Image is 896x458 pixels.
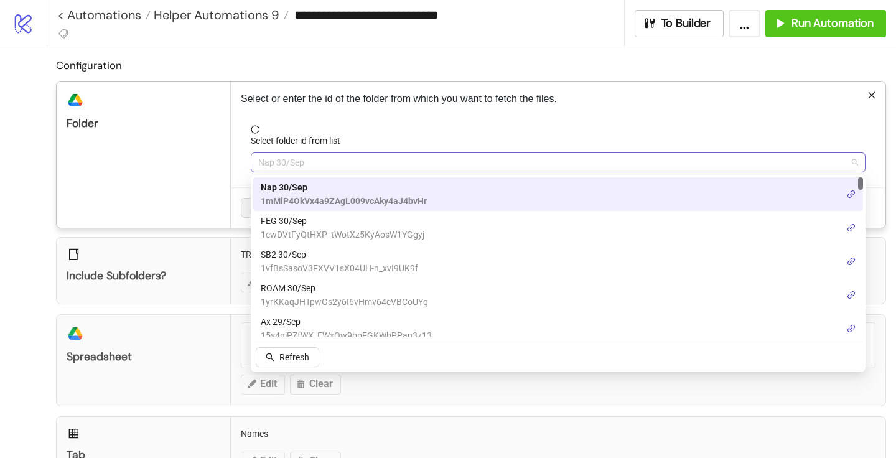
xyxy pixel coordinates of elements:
span: link [847,257,856,266]
span: 1cwDVtFyQtHXP_tWotXz5KyAosW1YGgyj [261,228,424,241]
button: Refresh [256,347,319,367]
div: ROAM 30/Sep [253,278,863,312]
div: FEG 30/Sep [253,211,863,245]
span: SB2 30/Sep [261,248,418,261]
span: Nap 30/Sep [261,180,427,194]
button: ... [729,10,760,37]
a: Helper Automations 9 [151,9,289,21]
button: To Builder [635,10,724,37]
span: link [847,190,856,199]
span: FEG 30/Sep [261,214,424,228]
button: Cancel [241,198,287,218]
a: link [847,255,856,268]
span: Nap 30/Sep [258,153,858,172]
span: To Builder [661,16,711,30]
span: Helper Automations 9 [151,7,279,23]
span: link [847,223,856,232]
a: link [847,322,856,335]
div: Ax 29/Sep [253,312,863,345]
span: search [266,353,274,362]
span: 1vfBsSasoV3FXVV1sX04UH-n_xvI9UK9f [261,261,418,275]
span: 1yrKKaqJHTpwGs2y6I6vHmv64cVBCoUYq [261,295,428,309]
button: Run Automation [765,10,886,37]
a: link [847,288,856,302]
h2: Configuration [56,57,886,73]
span: Refresh [279,352,309,362]
span: reload [251,125,866,134]
span: ROAM 30/Sep [261,281,428,295]
span: Run Automation [791,16,874,30]
span: close [867,91,876,100]
span: Ax 29/Sep [261,315,432,329]
div: Folder [67,116,220,131]
a: link [847,221,856,235]
p: Select or enter the id of the folder from which you want to fetch the files. [241,91,875,106]
span: link [847,291,856,299]
a: link [847,187,856,201]
span: 1mMiP4OkVx4a9ZAgL009vcAky4aJ4bvHr [261,194,427,208]
span: link [847,324,856,333]
div: SB2 30/Sep [253,245,863,278]
div: Nap 30/Sep [253,177,863,211]
label: Select folder id from list [251,134,348,147]
a: < Automations [57,9,151,21]
span: 15s4njPZfWX_EWxOw9bpFGKWbPPan3z13 [261,329,432,342]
